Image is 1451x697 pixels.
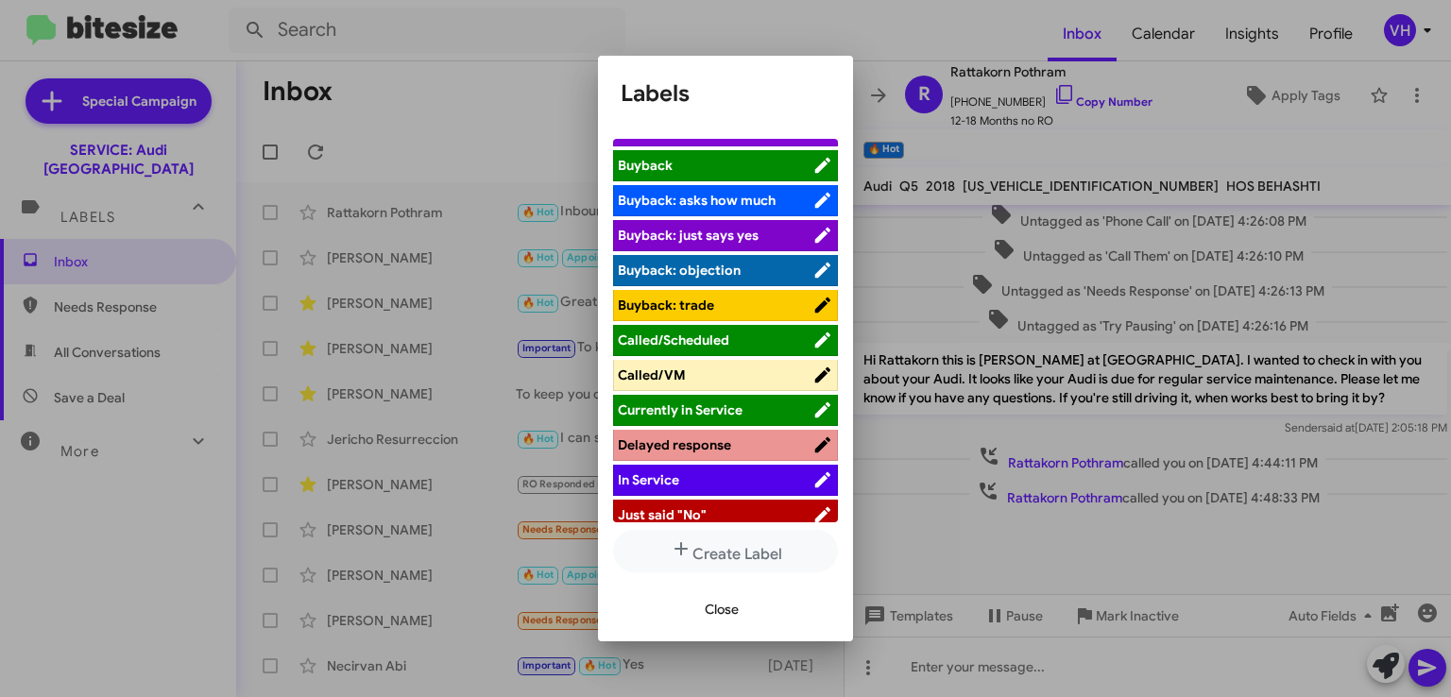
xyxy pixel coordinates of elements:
[618,471,679,488] span: In Service
[618,366,686,383] span: Called/VM
[618,262,741,279] span: Buyback: objection
[618,401,743,418] span: Currently in Service
[690,592,754,626] button: Close
[613,530,838,572] button: Create Label
[621,78,830,109] h1: Labels
[618,297,714,314] span: Buyback: trade
[618,506,707,523] span: Just said "No"
[618,157,673,174] span: Buyback
[618,436,731,453] span: Delayed response
[705,592,739,626] span: Close
[618,331,729,348] span: Called/Scheduled
[618,227,759,244] span: Buyback: just says yes
[618,192,776,209] span: Buyback: asks how much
